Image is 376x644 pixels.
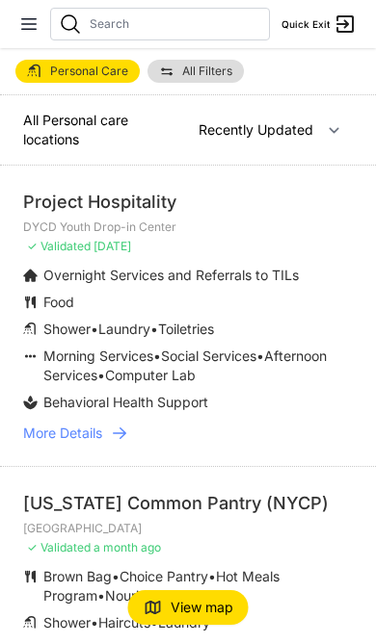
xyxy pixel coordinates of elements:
span: Social Services [161,348,256,364]
span: Laundry [98,321,150,337]
span: ✓ Validated [27,540,91,554]
span: ✓ Validated [27,239,91,253]
span: Shower [43,614,91,631]
button: View map [128,590,249,625]
a: More Details [23,424,353,443]
span: • [91,321,98,337]
img: map-icon.svg [144,599,163,617]
a: All Filters [148,60,244,83]
span: Behavioral Health Support [43,394,208,410]
span: a month ago [94,540,161,554]
span: Food [43,294,74,310]
a: Quick Exit [282,13,357,36]
span: • [112,568,120,584]
div: Project Hospitality [23,189,353,216]
p: DYCD Youth Drop-in Center [23,219,353,235]
p: [GEOGRAPHIC_DATA] [23,521,353,536]
span: • [208,568,216,584]
span: Toiletries [158,321,214,337]
span: Quick Exit [282,17,330,32]
span: • [97,587,105,604]
div: [US_STATE] Common Pantry (NYCP) [23,490,353,517]
span: All Personal care locations [23,112,128,147]
span: [DATE] [94,239,131,253]
span: All Filters [182,65,232,77]
span: Personal Care [50,65,128,77]
span: • [97,367,105,383]
span: Nourish [105,587,153,604]
span: View map [171,598,233,617]
span: Brown Bag [43,568,112,584]
span: Shower [43,321,91,337]
span: Haircuts [98,614,150,631]
span: • [256,348,264,364]
span: Morning Services [43,348,153,364]
span: Computer Lab [105,367,196,383]
input: Search [90,16,261,32]
span: Overnight Services and Referrals to TILs [43,267,299,283]
span: Choice Pantry [120,568,208,584]
span: • [153,348,161,364]
span: More Details [23,424,102,443]
span: • [91,614,98,631]
span: • [150,321,158,337]
a: Personal Care [15,60,140,83]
